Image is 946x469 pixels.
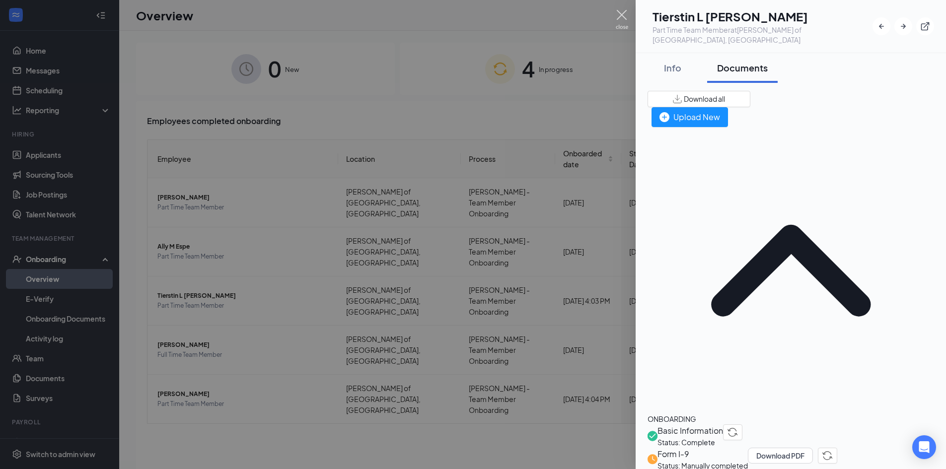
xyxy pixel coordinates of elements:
[657,424,723,437] span: Basic Information
[657,62,687,74] div: Info
[657,448,748,460] span: Form I-9
[873,17,890,35] button: ArrowLeftNew
[659,111,720,123] div: Upload New
[916,17,934,35] button: ExternalLink
[648,413,934,424] div: ONBOARDING
[648,127,934,413] svg: ChevronUp
[653,25,873,45] div: Part Time Team Member at [PERSON_NAME] of [GEOGRAPHIC_DATA], [GEOGRAPHIC_DATA]
[657,437,723,448] span: Status: Complete
[748,448,813,464] button: Download PDF
[648,91,750,107] button: Download all
[920,21,930,31] svg: ExternalLink
[684,94,725,104] span: Download all
[717,62,768,74] div: Documents
[912,435,936,459] div: Open Intercom Messenger
[894,17,912,35] button: ArrowRight
[653,8,873,25] h1: Tierstin L [PERSON_NAME]
[652,107,728,127] button: Upload New
[898,21,908,31] svg: ArrowRight
[876,21,886,31] svg: ArrowLeftNew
